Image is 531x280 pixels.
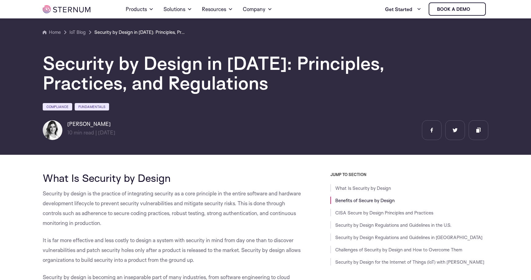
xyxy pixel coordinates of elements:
a: Home [43,29,61,36]
a: Fundamentals [75,103,109,110]
a: Security by Design in [DATE]: Principles, Practices, and Regulations [94,29,187,36]
a: IoT Blog [69,29,86,36]
a: What Is Security by Design [335,185,391,191]
img: sternum iot [43,5,90,13]
h2: What Is Security by Design [43,172,303,184]
a: Get Started [385,3,421,15]
a: CISA Secure by Design Principles and Practices [335,210,433,216]
span: min read | [67,129,97,136]
h6: [PERSON_NAME] [67,120,115,128]
h1: Security by Design in [DATE]: Principles, Practices, and Regulations [43,53,411,93]
a: Security by Design Regulations and Guidelines in the U.S. [335,222,451,228]
span: It is far more effective and less costly to design a system with security in mind from day one th... [43,237,301,263]
img: sternum iot [473,7,478,12]
img: Shlomit Cymbalista [43,120,62,140]
a: Company [243,1,272,18]
a: Compliance [43,103,72,110]
h3: JUMP TO SECTION [330,172,488,177]
a: Products [126,1,154,18]
a: Benefits of Secure by Design [335,198,395,203]
span: 10 [67,129,73,136]
a: Security by Design for the Internet of Things (IoT) with [PERSON_NAME] [335,259,484,265]
span: Security by design is the practice of integrating security as a core principle in the entire soft... [43,190,301,226]
a: Security by Design Regulations and Guidelines in [GEOGRAPHIC_DATA] [335,234,482,240]
a: Solutions [163,1,192,18]
a: Resources [202,1,233,18]
a: Challenges of Security by Design and How to Overcome Them [335,247,462,253]
a: Book a demo [429,2,486,16]
span: [DATE] [98,129,115,136]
